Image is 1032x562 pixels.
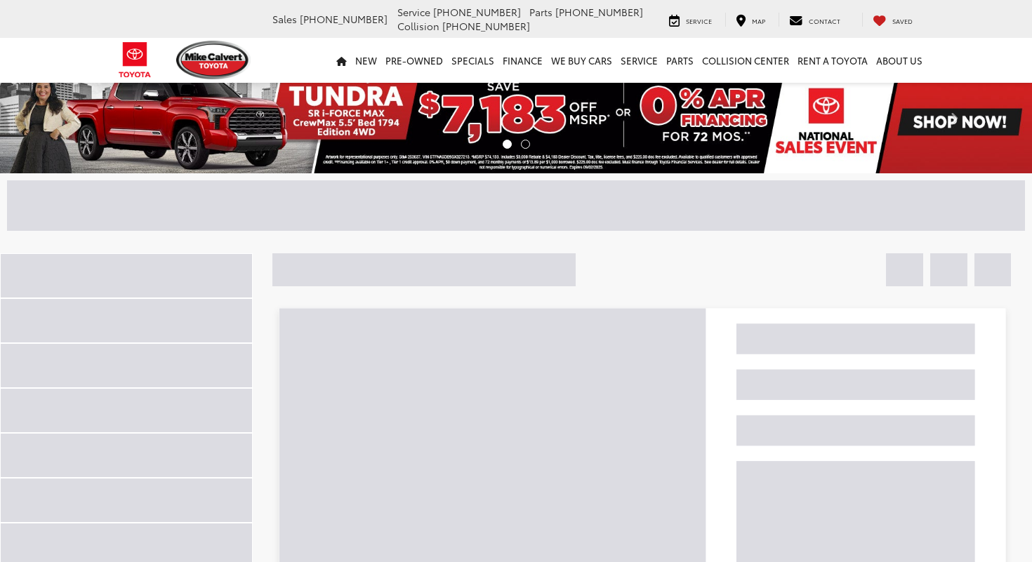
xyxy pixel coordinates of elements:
[616,38,662,83] a: Service
[300,12,388,26] span: [PHONE_NUMBER]
[698,38,793,83] a: Collision Center
[176,41,251,79] img: Mike Calvert Toyota
[272,12,297,26] span: Sales
[659,13,722,27] a: Service
[872,38,927,83] a: About Us
[662,38,698,83] a: Parts
[555,5,643,19] span: [PHONE_NUMBER]
[529,5,553,19] span: Parts
[686,16,712,25] span: Service
[862,13,923,27] a: My Saved Vehicles
[442,19,530,33] span: [PHONE_NUMBER]
[397,19,439,33] span: Collision
[752,16,765,25] span: Map
[381,38,447,83] a: Pre-Owned
[397,5,430,19] span: Service
[109,37,161,83] img: Toyota
[892,16,913,25] span: Saved
[332,38,351,83] a: Home
[433,5,521,19] span: [PHONE_NUMBER]
[809,16,840,25] span: Contact
[793,38,872,83] a: Rent a Toyota
[498,38,547,83] a: Finance
[351,38,381,83] a: New
[547,38,616,83] a: WE BUY CARS
[447,38,498,83] a: Specials
[779,13,851,27] a: Contact
[725,13,776,27] a: Map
